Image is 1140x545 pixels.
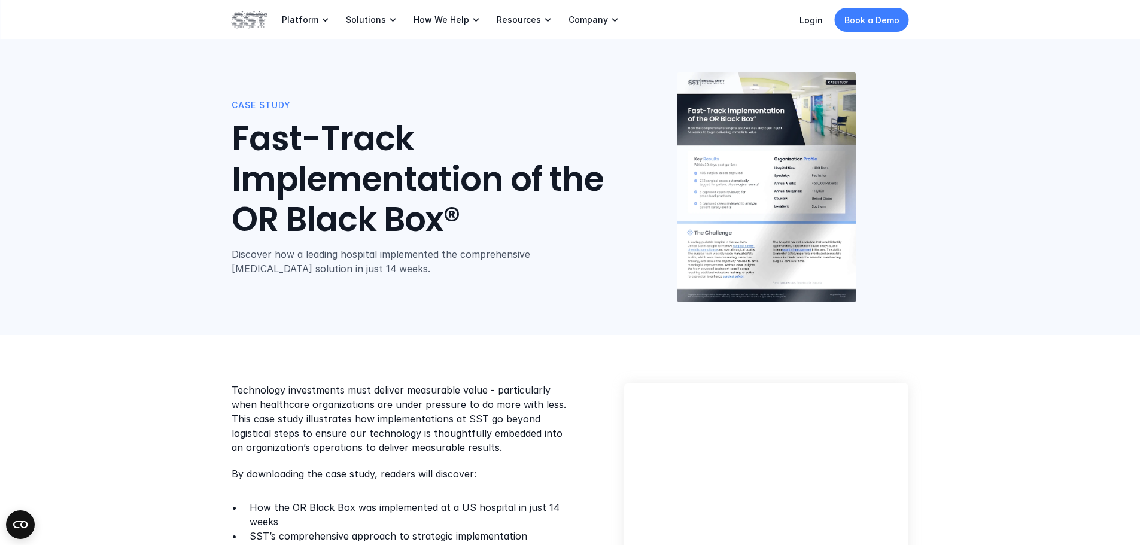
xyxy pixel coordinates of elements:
p: Case Study [232,99,625,112]
p: Technology investments must deliver measurable value - particularly when healthcare organizations... [232,383,577,455]
p: Platform [282,14,318,25]
a: Book a Demo [835,8,909,32]
p: Solutions [346,14,386,25]
p: How the OR Black Box was implemented at a US hospital in just 14 weeks [250,500,577,529]
p: Book a Demo [844,14,899,26]
h1: Fast-Track Implementation of the OR Black Box® [232,119,625,240]
p: Resources [497,14,541,25]
p: Discover how a leading hospital implemented the comprehensive [MEDICAL_DATA] solution in just 14 ... [232,247,585,276]
p: By downloading the case study, readers will discover: [232,467,577,481]
img: SST logo [232,10,267,30]
p: Company [569,14,608,25]
p: How We Help [414,14,469,25]
a: Login [799,15,823,25]
p: SST’s comprehensive approach to strategic implementation [250,529,577,543]
button: Open CMP widget [6,510,35,539]
img: Case study cover image [677,72,856,303]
